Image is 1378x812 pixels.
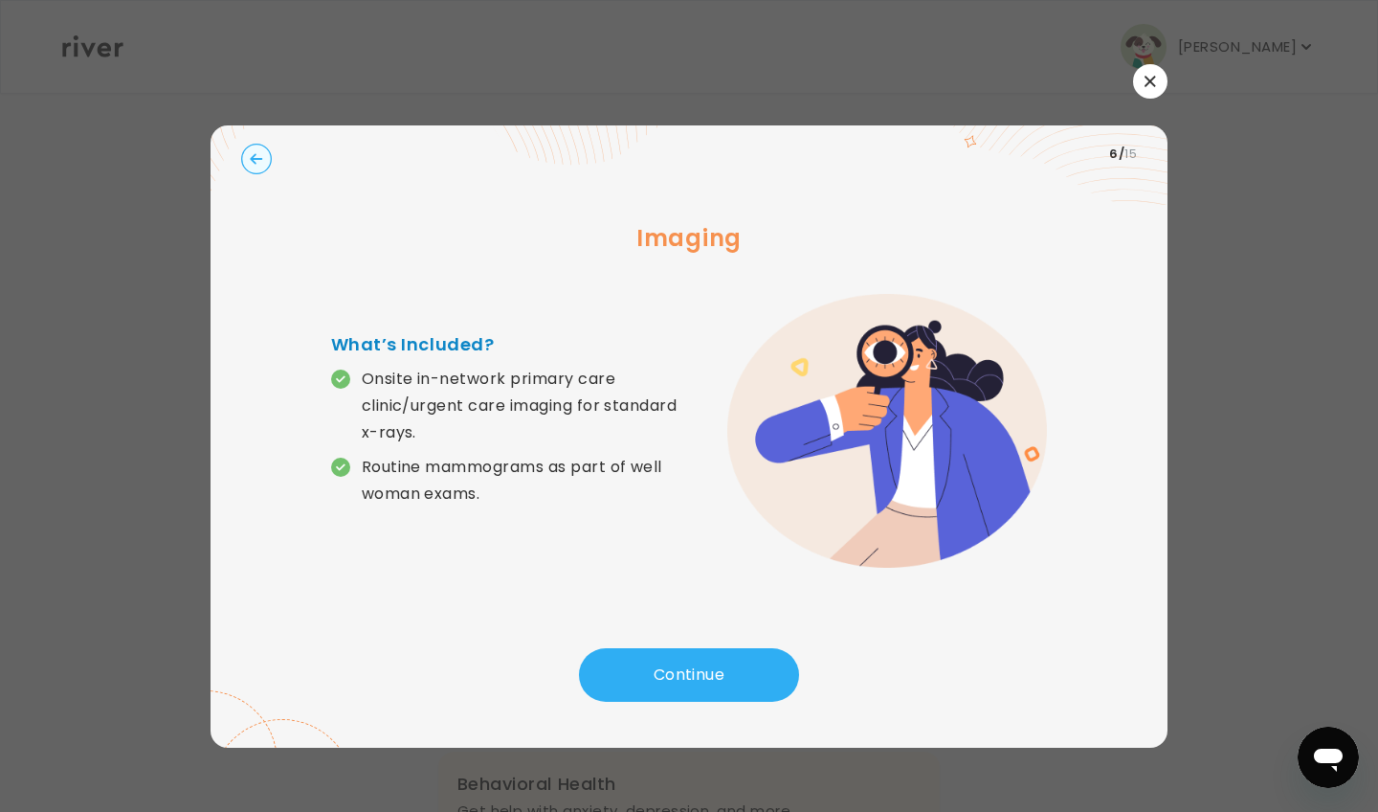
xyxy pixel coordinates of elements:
[331,331,689,358] h4: What’s Included?
[362,366,689,446] p: Onsite in-network primary care clinic/urgent care imaging for standard x-rays.
[1298,727,1359,788] iframe: Button to launch messaging window
[241,221,1137,256] h3: Imaging
[362,454,689,507] p: Routine mammograms as part of well woman exams.
[727,294,1047,568] img: error graphic
[579,648,799,702] button: Continue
